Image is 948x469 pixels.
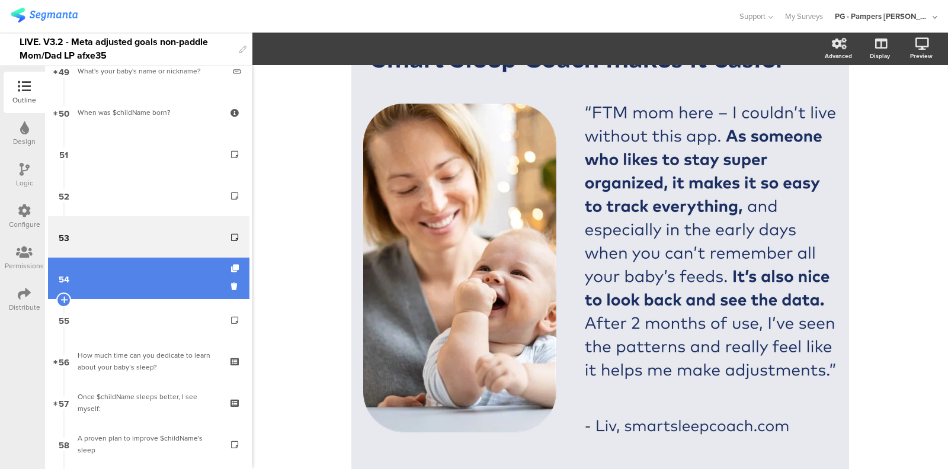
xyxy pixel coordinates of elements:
[59,438,69,451] span: 58
[59,65,69,78] span: 49
[910,52,933,60] div: Preview
[48,382,249,423] a: 57 Once $childName sleeps better, I see myself:
[20,33,233,65] div: LIVE. V3.2 - Meta adjusted goals non-paddle Mom/Dad LP afxe35
[825,52,852,60] div: Advanced
[48,423,249,465] a: 58 A proven plan to improve $childName's sleep
[78,107,219,118] div: When was $childName born?
[59,313,69,326] span: 55
[48,216,249,258] a: 53
[78,432,219,456] div: A proven plan to improve $childName's sleep
[48,340,249,382] a: 56 How much time can you dedicate to learn about your baby’s sleep?
[231,265,241,272] i: Duplicate
[59,272,69,285] span: 54
[48,258,249,299] a: 54
[9,219,40,230] div: Configure
[78,65,224,77] div: What's your baby's name or nickname?​
[59,355,69,368] span: 56
[78,349,219,373] div: How much time can you dedicate to learn about your baby’s sleep?
[11,8,78,23] img: segmanta logo
[5,261,44,271] div: Permissions
[48,299,249,340] a: 55
[59,396,69,409] span: 57
[48,92,249,133] a: 50 When was $childName born?
[48,133,249,175] a: 51
[59,106,69,119] span: 50
[78,391,219,415] div: Once $childName sleeps better, I see myself:
[231,281,241,292] i: Delete
[12,95,36,105] div: Outline
[59,230,69,243] span: 53
[16,178,33,188] div: Logic
[13,136,36,147] div: Design
[48,175,249,216] a: 52
[59,189,69,202] span: 52
[59,147,68,160] span: 51
[48,50,249,92] a: 49 What's your baby's name or nickname?​
[739,11,766,22] span: Support
[9,302,40,313] div: Distribute
[835,11,930,22] div: PG - Pampers [PERSON_NAME]
[870,52,890,60] div: Display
